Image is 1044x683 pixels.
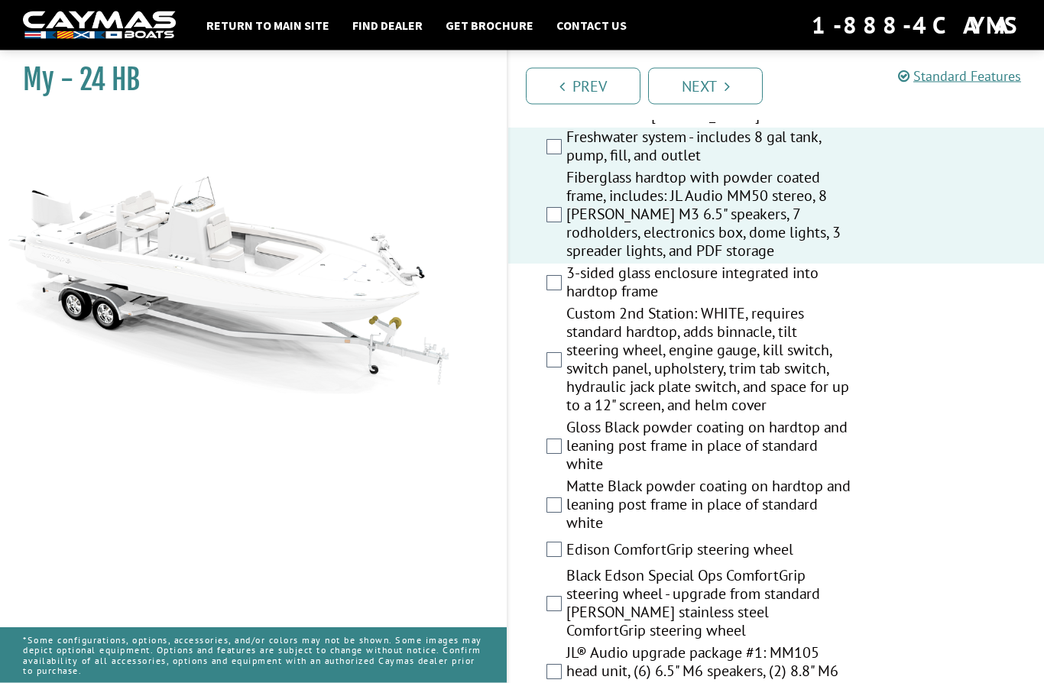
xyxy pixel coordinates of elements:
label: 3-sided glass enclosure integrated into hardtop frame [566,264,851,305]
label: Fiberglass hardtop with powder coated frame, includes: JL Audio MM50 stereo, 8 [PERSON_NAME] M3 6... [566,169,851,264]
p: *Some configurations, options, accessories, and/or colors may not be shown. Some images may depic... [23,627,484,683]
label: Custom 2nd Station: WHITE, requires standard hardtop, adds binnacle, tilt steering wheel, engine ... [566,305,851,419]
ul: Pagination [522,66,1044,105]
label: Black Edson Special Ops ComfortGrip steering wheel - upgrade from standard [PERSON_NAME] stainles... [566,567,851,644]
a: Get Brochure [438,15,541,35]
label: Edison ComfortGrip steering wheel [566,541,851,563]
a: Return to main site [199,15,337,35]
a: Next [648,68,763,105]
h1: My - 24 HB [23,63,469,97]
label: Freshwater system - includes 8 gal tank, pump, fill, and outlet [566,128,851,169]
a: Contact Us [549,15,634,35]
label: Matte Black powder coating on hardtop and leaning post frame in place of standard white [566,477,851,536]
img: white-logo-c9c8dbefe5ff5ceceb0f0178aa75bf4bb51f6bca0971e226c86eb53dfe498488.png [23,11,176,40]
a: Standard Features [898,67,1021,85]
div: 1-888-4CAYMAS [812,8,1021,42]
a: Prev [526,68,640,105]
label: Gloss Black powder coating on hardtop and leaning post frame in place of standard white [566,419,851,477]
a: Find Dealer [345,15,430,35]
